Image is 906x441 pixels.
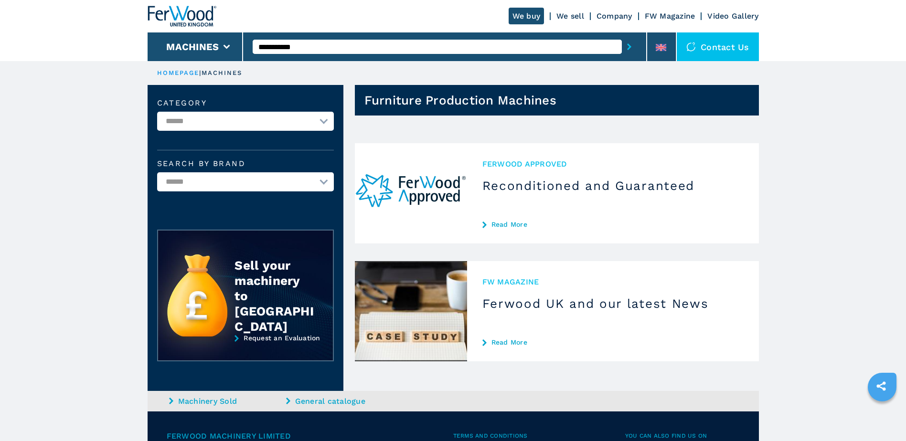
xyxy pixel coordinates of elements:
a: Machinery Sold [169,396,284,407]
button: Machines [166,41,219,52]
p: machines [202,69,243,77]
span: | [199,69,201,76]
h3: Ferwood UK and our latest News [482,296,744,311]
img: Ferwood [148,6,216,27]
div: Contact us [677,32,759,61]
img: Reconditioned and Guaranteed [355,143,467,243]
a: General catalogue [286,396,401,407]
img: Contact us [686,42,696,52]
label: Search by brand [157,160,334,168]
h3: Reconditioned and Guaranteed [482,178,744,193]
h1: Furniture Production Machines [364,93,556,108]
a: FW Magazine [645,11,695,21]
a: sharethis [869,374,893,398]
a: Request an Evaluation [157,334,334,368]
img: Ferwood UK and our latest News [355,261,467,361]
div: Sell your machinery to [GEOGRAPHIC_DATA] [234,258,314,334]
a: We buy [509,8,544,24]
a: Read More [482,338,744,346]
button: submit-button [622,36,637,58]
span: Ferwood Approved [482,158,744,169]
a: HOMEPAGE [157,69,200,76]
a: We sell [556,11,584,21]
label: Category [157,99,334,107]
a: Read More [482,220,744,228]
iframe: Chat [865,398,899,434]
a: Company [597,11,632,21]
span: FW MAGAZINE [482,276,744,287]
a: Video Gallery [707,11,758,21]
